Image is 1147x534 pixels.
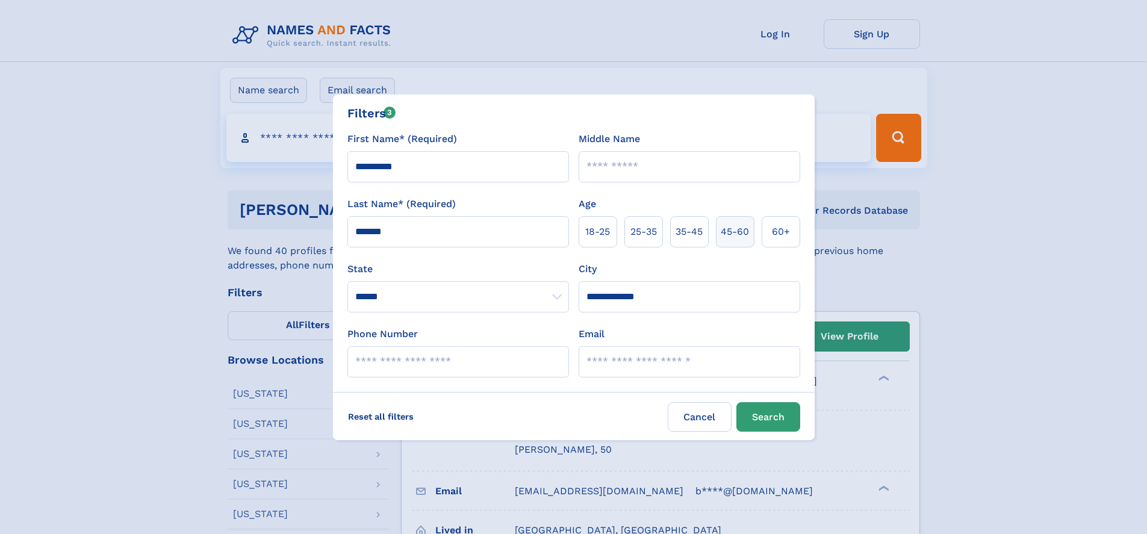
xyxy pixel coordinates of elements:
[579,327,605,341] label: Email
[347,104,396,122] div: Filters
[347,327,418,341] label: Phone Number
[347,262,569,276] label: State
[579,197,596,211] label: Age
[721,225,749,239] span: 45‑60
[347,197,456,211] label: Last Name* (Required)
[676,225,703,239] span: 35‑45
[347,132,457,146] label: First Name* (Required)
[579,132,640,146] label: Middle Name
[579,262,597,276] label: City
[772,225,790,239] span: 60+
[736,402,800,432] button: Search
[585,225,610,239] span: 18‑25
[340,402,421,431] label: Reset all filters
[630,225,657,239] span: 25‑35
[668,402,732,432] label: Cancel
